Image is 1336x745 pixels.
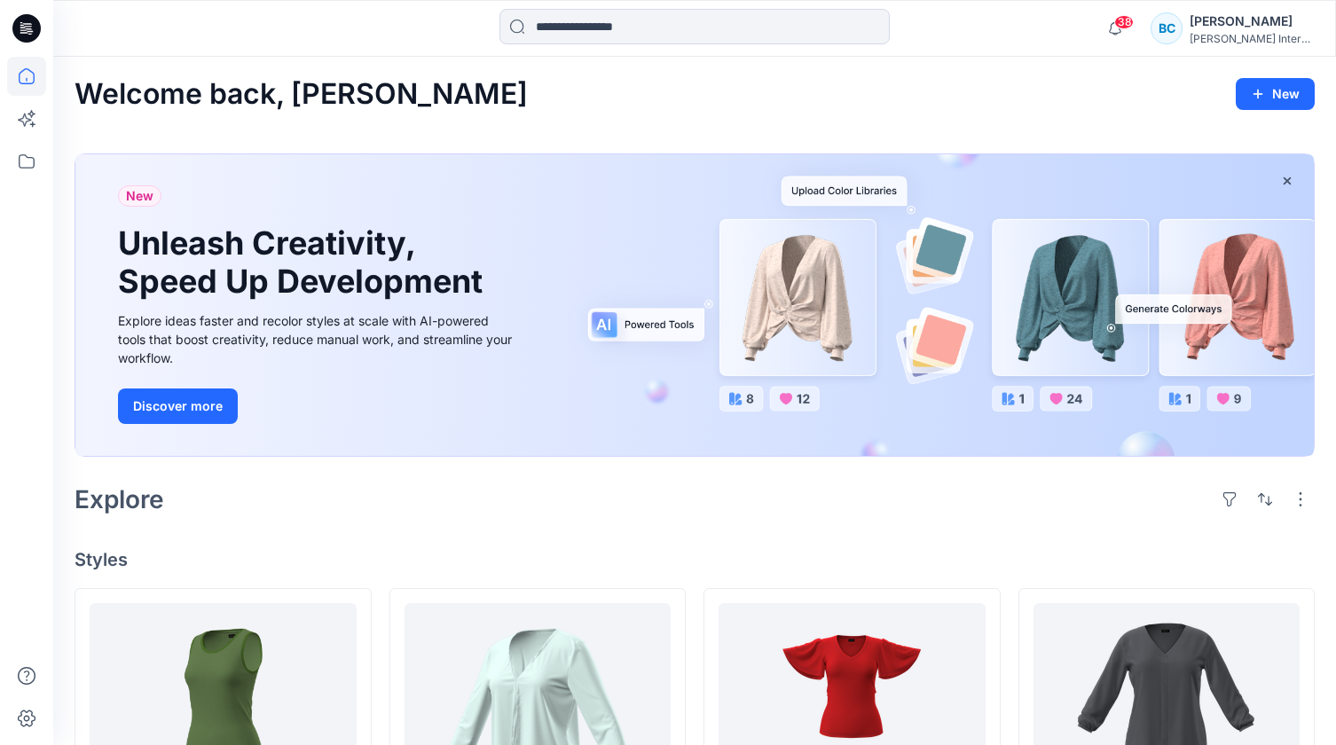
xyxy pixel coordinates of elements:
[118,388,238,424] button: Discover more
[1190,11,1314,32] div: [PERSON_NAME]
[118,311,517,367] div: Explore ideas faster and recolor styles at scale with AI-powered tools that boost creativity, red...
[1190,32,1314,45] div: [PERSON_NAME] International
[75,549,1315,570] h4: Styles
[75,485,164,514] h2: Explore
[126,185,153,207] span: New
[1151,12,1183,44] div: BC
[1236,78,1315,110] button: New
[118,388,517,424] a: Discover more
[75,78,528,111] h2: Welcome back, [PERSON_NAME]
[118,224,491,301] h1: Unleash Creativity, Speed Up Development
[1114,15,1134,29] span: 38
